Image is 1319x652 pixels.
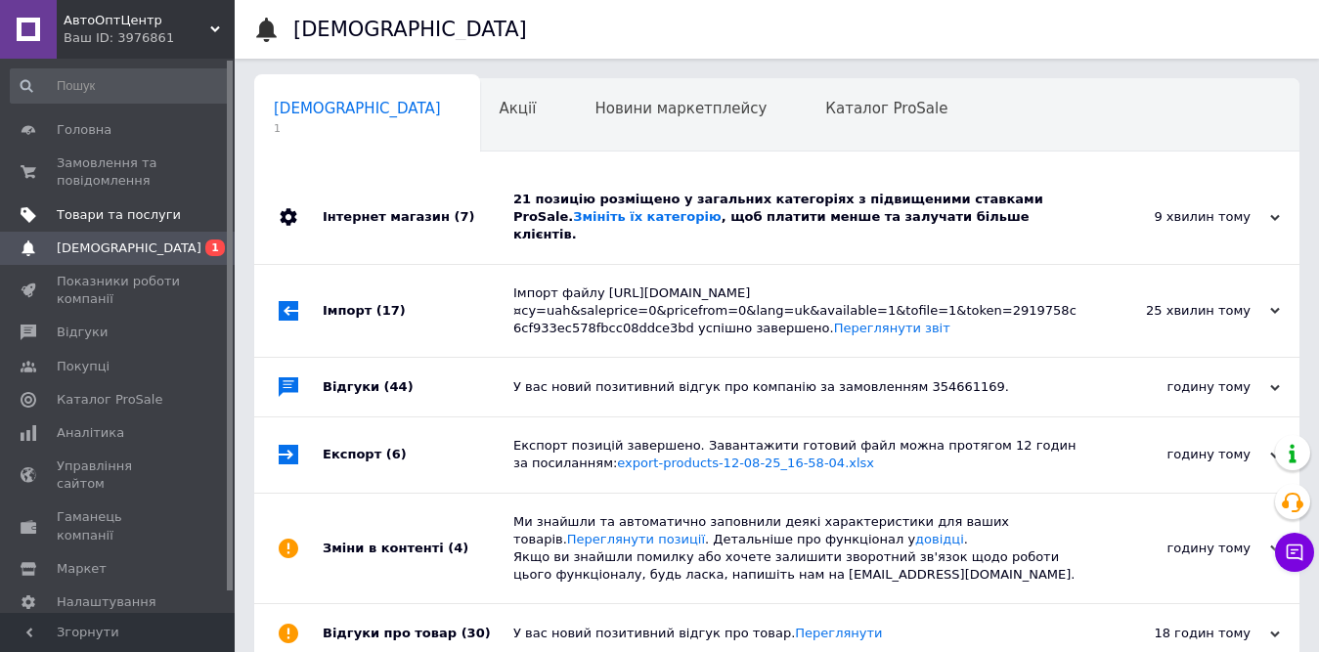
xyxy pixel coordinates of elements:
div: Імпорт [323,265,513,358]
div: 18 годин тому [1084,625,1280,642]
span: (30) [462,626,491,640]
div: Ми знайшли та автоматично заповнили деякі характеристики для ваших товарів. . Детальніше про функ... [513,513,1084,585]
span: Головна [57,121,111,139]
span: Аналітика [57,424,124,442]
span: (44) [384,379,414,394]
div: Зміни в контенті [323,494,513,604]
span: Замовлення та повідомлення [57,154,181,190]
div: У вас новий позитивний відгук про товар. [513,625,1084,642]
span: 1 [205,239,225,256]
span: АвтоОптЦентр [64,12,210,29]
div: Імпорт файлу [URL][DOMAIN_NAME]¤cy=uah&saleprice=0&pricefrom=0&lang=uk&available=1&tofile=1&token... [513,284,1084,338]
div: У вас новий позитивний відгук про компанію за замовленням 354661169. [513,378,1084,396]
a: довідці [915,532,964,546]
span: Каталог ProSale [57,391,162,409]
span: Управління сайтом [57,457,181,493]
input: Пошук [10,68,231,104]
div: годину тому [1084,540,1280,557]
a: Переглянути звіт [834,321,950,335]
a: Змініть їх категорію [573,209,721,224]
div: 9 хвилин тому [1084,208,1280,226]
h1: [DEMOGRAPHIC_DATA] [293,18,527,41]
div: Експорт [323,417,513,492]
span: [DEMOGRAPHIC_DATA] [274,100,441,117]
button: Чат з покупцем [1275,533,1314,572]
span: Новини маркетплейсу [594,100,767,117]
span: Каталог ProSale [825,100,947,117]
div: годину тому [1084,446,1280,463]
span: Маркет [57,560,107,578]
span: Покупці [57,358,110,375]
span: Товари та послуги [57,206,181,224]
div: 25 хвилин тому [1084,302,1280,320]
a: Переглянути позиції [567,532,705,546]
span: Гаманець компанії [57,508,181,543]
span: (6) [386,447,407,461]
div: 21 позицію розміщено у загальних категоріях з підвищеними ставками ProSale. , щоб платити менше т... [513,191,1084,244]
span: (17) [376,303,406,318]
a: export-products-12-08-25_16-58-04.xlsx [617,456,874,470]
div: годину тому [1084,378,1280,396]
span: Акції [500,100,537,117]
div: Відгуки [323,358,513,416]
span: (7) [454,209,474,224]
div: Інтернет магазин [323,171,513,264]
div: Ваш ID: 3976861 [64,29,235,47]
span: 1 [274,121,441,136]
span: Відгуки [57,324,108,341]
span: [DEMOGRAPHIC_DATA] [57,239,201,257]
span: (4) [448,541,468,555]
span: Налаштування [57,593,156,611]
div: Експорт позицій завершено. Завантажити готовий файл можна протягом 12 годин за посиланням: [513,437,1084,472]
span: Показники роботи компанії [57,273,181,308]
a: Переглянути [795,626,882,640]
